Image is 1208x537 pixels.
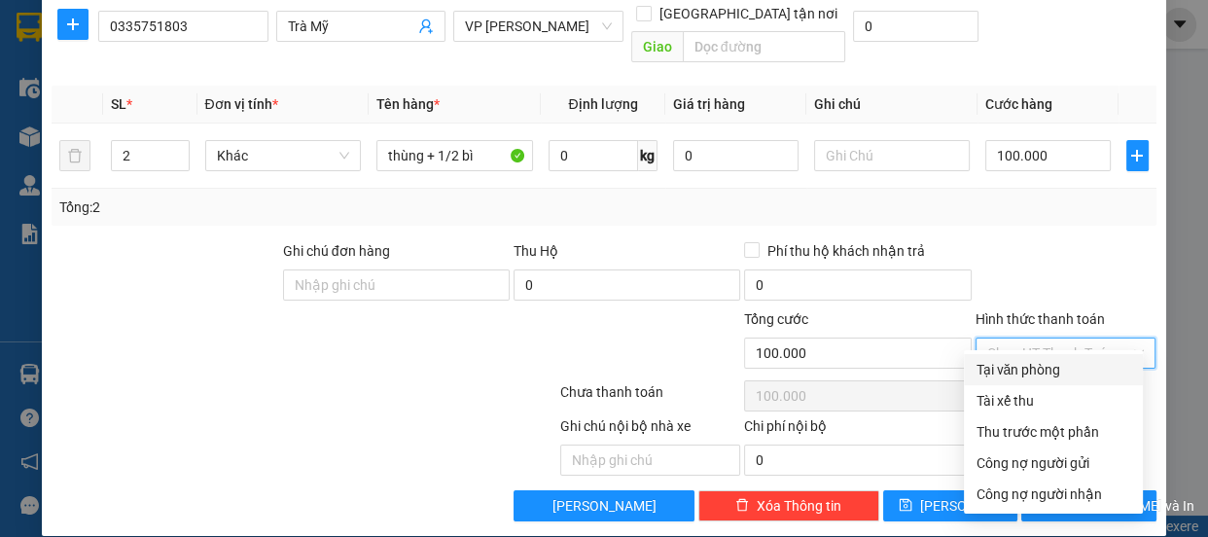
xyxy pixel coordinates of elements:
div: Cước gửi hàng sẽ được ghi vào công nợ của người nhận [964,479,1143,510]
div: Công nợ người nhận [976,483,1131,505]
input: VD: Bàn, Ghế [376,140,533,171]
div: Tại văn phòng [976,359,1131,380]
th: Ghi chú [806,86,978,124]
button: save[PERSON_NAME] [883,490,1017,521]
span: Khác [217,141,350,170]
span: Đơn vị tính [205,96,278,112]
div: Cước gửi hàng sẽ được ghi vào công nợ của người gửi [964,447,1143,479]
div: Tài xế thu [976,390,1131,412]
span: delete [735,498,749,514]
span: user-add [418,18,434,34]
button: printer[PERSON_NAME] và In [1021,490,1155,521]
label: Ghi chú đơn hàng [283,243,390,259]
button: [PERSON_NAME] [514,490,694,521]
span: Thu Hộ [514,243,558,259]
input: 0 [673,140,799,171]
span: Định lượng [568,96,637,112]
button: plus [57,9,89,40]
span: Phí thu hộ khách nhận trả [760,240,933,262]
span: Giá trị hàng [673,96,745,112]
span: [PERSON_NAME] [552,495,657,517]
span: VP Ngọc Hồi [465,12,612,41]
span: [PERSON_NAME] [920,495,1024,517]
div: Chi phí nội bộ [744,415,971,445]
input: Ghi Chú [814,140,971,171]
input: Cước giao hàng [853,11,978,42]
button: delete [59,140,90,171]
span: Cước hàng [985,96,1052,112]
span: SL [111,96,126,112]
div: Công nợ người gửi [976,452,1131,474]
div: Thu trước một phần [976,421,1131,443]
span: Giao [631,31,683,62]
input: Nhập ghi chú [560,445,741,476]
span: plus [58,17,88,32]
input: Dọc đường [683,31,845,62]
span: save [899,498,912,514]
span: Xóa Thông tin [757,495,841,517]
button: plus [1126,140,1149,171]
span: Tên hàng [376,96,440,112]
span: Tổng cước [744,311,808,327]
div: Ghi chú nội bộ nhà xe [560,415,741,445]
button: deleteXóa Thông tin [698,490,879,521]
span: [GEOGRAPHIC_DATA] tận nơi [652,3,845,24]
div: Tổng: 2 [59,197,468,218]
input: Ghi chú đơn hàng [283,269,510,301]
div: Chưa thanh toán [558,381,743,415]
span: plus [1127,148,1148,163]
span: kg [638,140,657,171]
label: Hình thức thanh toán [976,311,1105,327]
